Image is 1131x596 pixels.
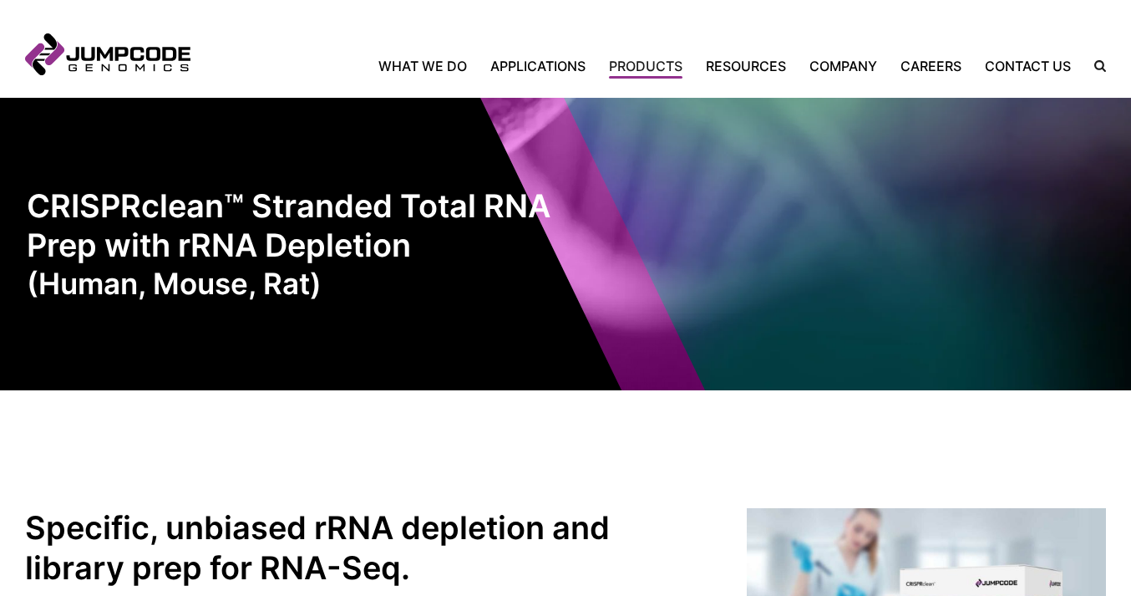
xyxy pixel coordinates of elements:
[190,56,1083,76] nav: Primary Navigation
[378,56,479,76] a: What We Do
[798,56,889,76] a: Company
[25,508,708,588] h2: Specific, unbiased rRNA depletion and library prep for RNA-Seq.
[1083,60,1106,72] label: Search the site.
[27,266,592,303] em: (Human, Mouse, Rat)
[597,56,694,76] a: Products
[479,56,597,76] a: Applications
[694,56,798,76] a: Resources
[27,186,592,302] h1: CRISPRclean™ Stranded Total RNA Prep with rRNA Depletion
[973,56,1083,76] a: Contact Us
[889,56,973,76] a: Careers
